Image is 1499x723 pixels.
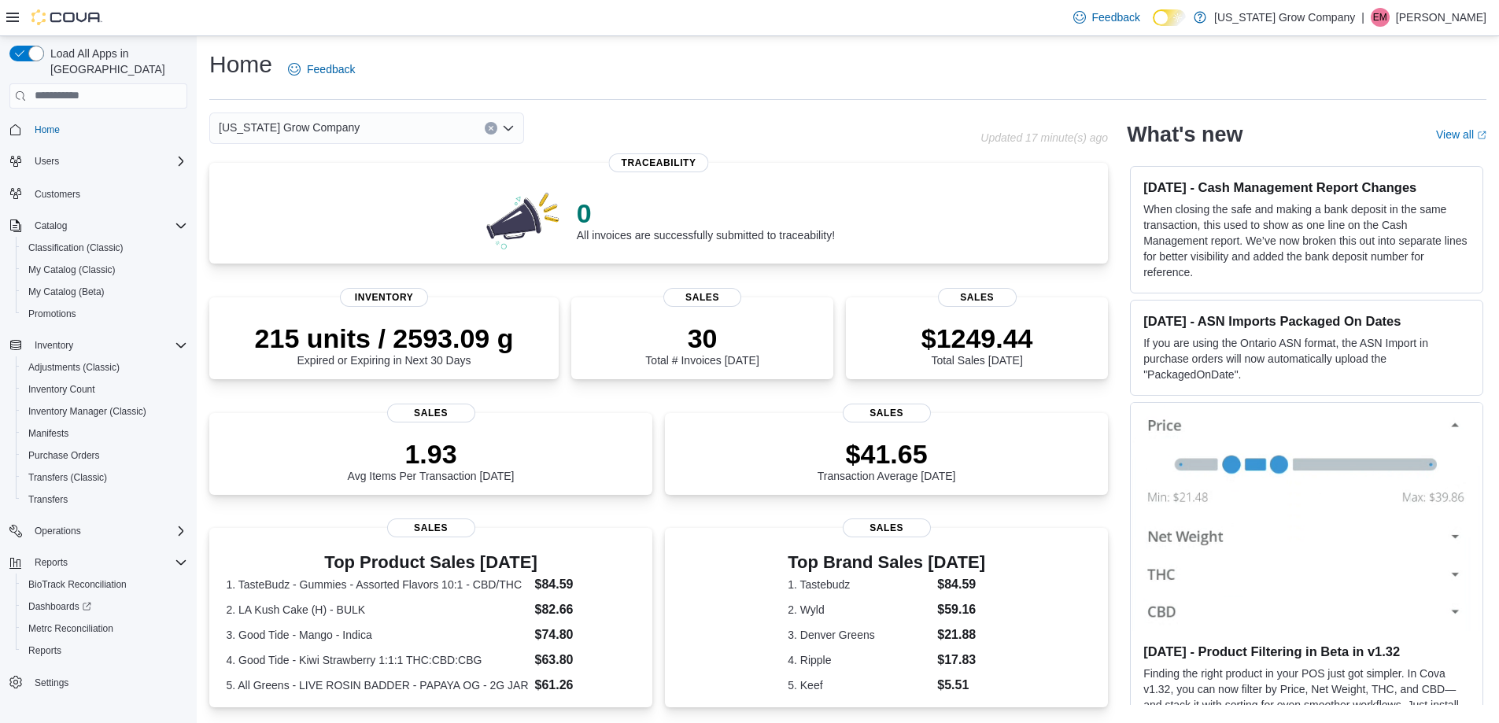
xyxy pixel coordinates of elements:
span: Users [35,155,59,168]
a: View allExternal link [1436,128,1486,141]
button: Metrc Reconciliation [16,618,194,640]
span: Inventory Count [22,380,187,399]
button: Home [3,118,194,141]
p: Updated 17 minute(s) ago [980,131,1108,144]
dt: 4. Ripple [788,652,931,668]
a: Customers [28,185,87,204]
button: Manifests [16,422,194,444]
button: Inventory [3,334,194,356]
span: Purchase Orders [28,449,100,462]
span: Dashboards [28,600,91,613]
dd: $74.80 [535,625,636,644]
dd: $21.88 [937,625,985,644]
span: Traceability [609,153,709,172]
span: Sales [387,518,475,537]
span: Reports [35,556,68,569]
p: [PERSON_NAME] [1396,8,1486,27]
div: Emory Moseby [1371,8,1390,27]
a: Purchase Orders [22,446,106,465]
a: Transfers [22,490,74,509]
span: Inventory [340,288,428,307]
h3: [DATE] - Cash Management Report Changes [1143,179,1470,195]
dd: $59.16 [937,600,985,619]
h3: Top Brand Sales [DATE] [788,553,985,572]
dd: $61.26 [535,676,636,695]
span: My Catalog (Classic) [22,260,187,279]
span: Customers [35,188,80,201]
a: BioTrack Reconciliation [22,575,133,594]
button: Reports [28,553,74,572]
button: Users [28,152,65,171]
h1: Home [209,49,272,80]
span: Operations [28,522,187,540]
span: EM [1373,8,1387,27]
span: Classification (Classic) [22,238,187,257]
span: Catalog [28,216,187,235]
span: Home [28,120,187,139]
span: Catalog [35,219,67,232]
span: My Catalog (Beta) [22,282,187,301]
button: Classification (Classic) [16,237,194,259]
a: Manifests [22,424,75,443]
span: Manifests [28,427,68,440]
span: Inventory [35,339,73,352]
span: Transfers (Classic) [28,471,107,484]
a: Settings [28,673,75,692]
div: Transaction Average [DATE] [818,438,956,482]
a: Reports [22,641,68,660]
span: Feedback [307,61,355,77]
dd: $63.80 [535,651,636,670]
dd: $84.59 [937,575,985,594]
dt: 2. Wyld [788,602,931,618]
h2: What's new [1127,122,1242,147]
div: Total # Invoices [DATE] [645,323,759,367]
span: Adjustments (Classic) [22,358,187,377]
button: Catalog [3,215,194,237]
p: | [1361,8,1364,27]
span: Purchase Orders [22,446,187,465]
p: $41.65 [818,438,956,470]
h3: [DATE] - ASN Imports Packaged On Dates [1143,313,1470,329]
dt: 2. LA Kush Cake (H) - BULK [226,602,528,618]
p: When closing the safe and making a bank deposit in the same transaction, this used to show as one... [1143,201,1470,280]
dt: 1. TasteBudz - Gummies - Assorted Flavors 10:1 - CBD/THC [226,577,528,592]
a: Feedback [282,53,361,85]
span: [US_STATE] Grow Company [219,118,360,137]
button: Users [3,150,194,172]
span: My Catalog (Beta) [28,286,105,298]
div: All invoices are successfully submitted to traceability! [577,197,835,242]
span: Inventory Count [28,383,95,396]
button: Inventory Count [16,378,194,400]
p: If you are using the Ontario ASN format, the ASN Import in purchase orders will now automatically... [1143,335,1470,382]
span: Dashboards [22,597,187,616]
span: Sales [938,288,1017,307]
span: Inventory [28,336,187,355]
span: Transfers [28,493,68,506]
button: Adjustments (Classic) [16,356,194,378]
span: Classification (Classic) [28,242,124,254]
dd: $84.59 [535,575,636,594]
div: Avg Items Per Transaction [DATE] [348,438,515,482]
dt: 4. Good Tide - Kiwi Strawberry 1:1:1 THC:CBD:CBG [226,652,528,668]
button: Reports [16,640,194,662]
span: Home [35,124,60,136]
button: Settings [3,671,194,694]
span: My Catalog (Classic) [28,264,116,276]
a: Promotions [22,304,83,323]
span: Reports [22,641,187,660]
button: My Catalog (Classic) [16,259,194,281]
span: Sales [843,404,931,422]
p: [US_STATE] Grow Company [1214,8,1355,27]
span: Sales [663,288,742,307]
p: 30 [645,323,759,354]
a: Home [28,120,66,139]
span: Sales [843,518,931,537]
span: Inventory Manager (Classic) [28,405,146,418]
span: Settings [28,673,187,692]
h3: Top Product Sales [DATE] [226,553,635,572]
a: Transfers (Classic) [22,468,113,487]
span: Adjustments (Classic) [28,361,120,374]
p: $1249.44 [921,323,1033,354]
span: Promotions [22,304,187,323]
